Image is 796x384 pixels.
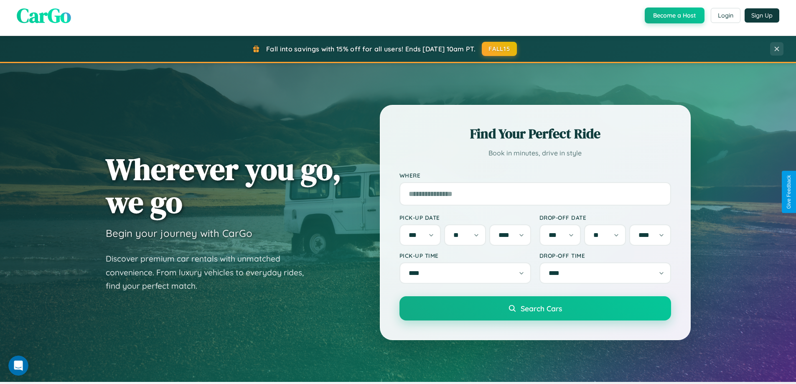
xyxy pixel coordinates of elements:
label: Where [399,172,671,179]
label: Drop-off Time [539,252,671,259]
button: Become a Host [645,8,704,23]
h2: Find Your Perfect Ride [399,125,671,143]
button: Sign Up [745,8,779,23]
p: Book in minutes, drive in style [399,147,671,159]
label: Pick-up Date [399,214,531,221]
label: Drop-off Date [539,214,671,221]
h1: Wherever you go, we go [106,153,341,219]
button: FALL15 [482,42,517,56]
p: Discover premium car rentals with unmatched convenience. From luxury vehicles to everyday rides, ... [106,252,315,293]
label: Pick-up Time [399,252,531,259]
iframe: Intercom live chat [8,356,28,376]
span: CarGo [17,2,71,29]
span: Search Cars [521,304,562,313]
h3: Begin your journey with CarGo [106,227,252,239]
button: Search Cars [399,296,671,320]
button: Login [711,8,740,23]
div: Give Feedback [786,175,792,209]
span: Fall into savings with 15% off for all users! Ends [DATE] 10am PT. [266,45,476,53]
